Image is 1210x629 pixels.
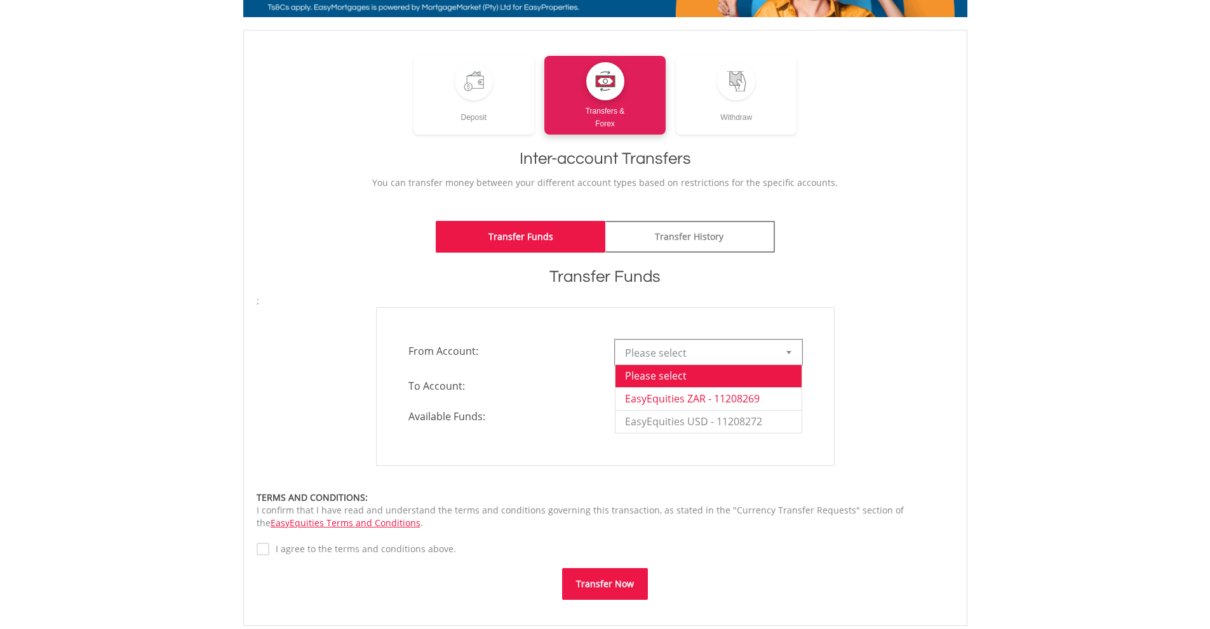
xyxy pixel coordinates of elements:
[257,491,954,504] div: TERMS AND CONDITIONS:
[615,387,802,410] li: EasyEquities ZAR - 11208269
[436,221,605,253] a: Transfer Funds
[625,340,773,366] span: Please select
[257,295,954,600] form: ;
[271,517,420,529] a: EasyEquities Terms and Conditions
[399,340,605,362] span: From Account:
[562,568,648,600] button: Transfer Now
[399,409,605,424] span: Available Funds:
[269,543,456,555] label: I agree to the terms and conditions above.
[544,56,666,135] a: Transfers &Forex
[257,147,954,170] h1: Inter-account Transfers
[399,374,605,397] span: To Account:
[615,410,802,433] li: EasyEquities USD - 11208272
[257,176,954,189] p: You can transfer money between your different account types based on restrictions for the specifi...
[615,364,802,387] li: Please select
[257,491,954,529] div: I confirm that I have read and understand the terms and conditions governing this transaction, as...
[413,56,535,135] a: Deposit
[544,100,666,130] div: Transfers & Forex
[413,100,535,124] div: Deposit
[605,221,775,253] a: Transfer History
[676,100,797,124] div: Withdraw
[676,56,797,135] a: Withdraw
[257,265,954,288] h1: Transfer Funds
